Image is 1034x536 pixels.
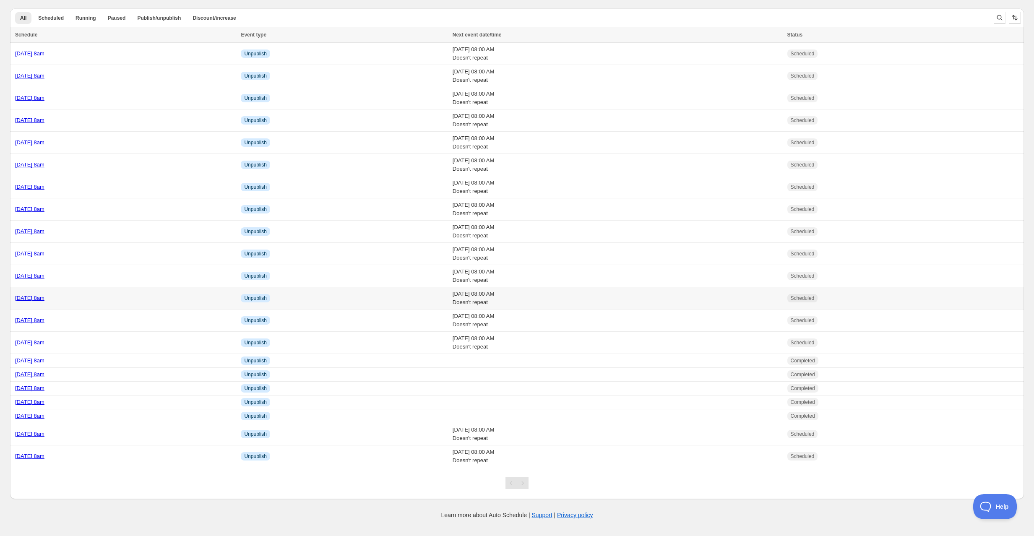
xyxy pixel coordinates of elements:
span: Unpublish [244,161,266,168]
a: [DATE] 8am [15,228,44,234]
a: [DATE] 8am [15,184,44,190]
span: Status [787,32,803,38]
span: Schedule [15,32,37,38]
span: Scheduled [791,184,815,190]
span: Unpublish [244,250,266,257]
span: Completed [791,399,815,406]
span: Scheduled [791,273,815,279]
td: [DATE] 08:00 AM Doesn't repeat [450,43,785,65]
span: Scheduled [791,228,815,235]
span: Paused [108,15,126,21]
td: [DATE] 08:00 AM Doesn't repeat [450,109,785,132]
span: Next event date/time [453,32,502,38]
span: Unpublish [244,357,266,364]
td: [DATE] 08:00 AM Doesn't repeat [450,445,785,468]
span: Scheduled [791,295,815,302]
td: [DATE] 08:00 AM Doesn't repeat [450,287,785,310]
a: [DATE] 8am [15,317,44,323]
span: Scheduled [791,317,815,324]
td: [DATE] 08:00 AM Doesn't repeat [450,198,785,221]
td: [DATE] 08:00 AM Doesn't repeat [450,154,785,176]
td: [DATE] 08:00 AM Doesn't repeat [450,423,785,445]
a: [DATE] 8am [15,453,44,459]
span: Scheduled [38,15,64,21]
a: [DATE] 8am [15,385,44,391]
span: Unpublish [244,228,266,235]
span: Scheduled [791,339,815,346]
td: [DATE] 08:00 AM Doesn't repeat [450,221,785,243]
span: Scheduled [791,453,815,460]
td: [DATE] 08:00 AM Doesn't repeat [450,243,785,265]
span: Unpublish [244,206,266,213]
span: Event type [241,32,266,38]
span: Unpublish [244,385,266,392]
a: [DATE] 8am [15,50,44,57]
td: [DATE] 08:00 AM Doesn't repeat [450,87,785,109]
span: Unpublish [244,184,266,190]
a: [DATE] 8am [15,161,44,168]
span: Scheduled [791,117,815,124]
button: Search and filter results [994,12,1005,23]
a: [DATE] 8am [15,139,44,146]
span: Scheduled [791,206,815,213]
span: Scheduled [791,161,815,168]
span: Unpublish [244,50,266,57]
a: Support [532,512,552,518]
span: All [20,15,26,21]
a: [DATE] 8am [15,295,44,301]
nav: Pagination [505,477,529,489]
span: Unpublish [244,413,266,419]
a: [DATE] 8am [15,206,44,212]
span: Scheduled [791,139,815,146]
a: [DATE] 8am [15,273,44,279]
span: Completed [791,371,815,378]
td: [DATE] 08:00 AM Doesn't repeat [450,332,785,354]
button: Sort the results [1009,12,1021,23]
span: Unpublish [244,399,266,406]
p: Learn more about Auto Schedule | | [441,511,593,519]
span: Scheduled [791,250,815,257]
a: [DATE] 8am [15,73,44,79]
a: [DATE] 8am [15,399,44,405]
span: Unpublish [244,139,266,146]
a: [DATE] 8am [15,357,44,364]
td: [DATE] 08:00 AM Doesn't repeat [450,310,785,332]
span: Completed [791,385,815,392]
span: Unpublish [244,95,266,101]
span: Unpublish [244,339,266,346]
span: Discount/increase [193,15,236,21]
span: Unpublish [244,371,266,378]
td: [DATE] 08:00 AM Doesn't repeat [450,65,785,87]
span: Unpublish [244,117,266,124]
a: [DATE] 8am [15,95,44,101]
span: Unpublish [244,273,266,279]
a: [DATE] 8am [15,413,44,419]
a: [DATE] 8am [15,117,44,123]
span: Scheduled [791,73,815,79]
a: Privacy policy [557,512,593,518]
td: [DATE] 08:00 AM Doesn't repeat [450,132,785,154]
span: Completed [791,357,815,364]
td: [DATE] 08:00 AM Doesn't repeat [450,176,785,198]
iframe: Toggle Customer Support [973,494,1017,519]
span: Scheduled [791,95,815,101]
span: Unpublish [244,295,266,302]
td: [DATE] 08:00 AM Doesn't repeat [450,265,785,287]
span: Scheduled [791,431,815,437]
a: [DATE] 8am [15,250,44,257]
span: Completed [791,413,815,419]
a: [DATE] 8am [15,431,44,437]
span: Running [76,15,96,21]
a: [DATE] 8am [15,339,44,346]
span: Unpublish [244,431,266,437]
span: Publish/unpublish [137,15,181,21]
a: [DATE] 8am [15,371,44,377]
span: Unpublish [244,453,266,460]
span: Unpublish [244,317,266,324]
span: Scheduled [791,50,815,57]
span: Unpublish [244,73,266,79]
